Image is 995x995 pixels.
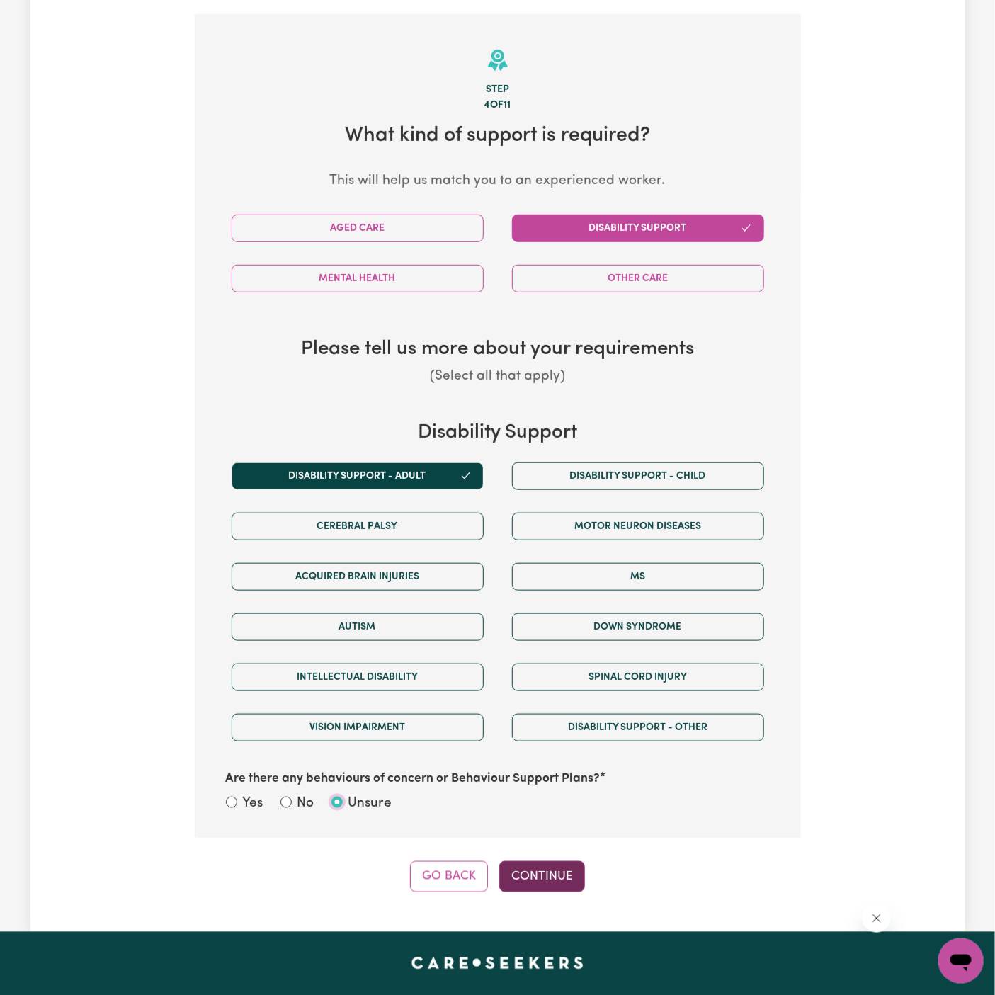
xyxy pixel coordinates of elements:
[217,82,778,98] div: Step
[410,861,488,892] button: Go Back
[499,861,585,892] button: Continue
[232,664,484,691] button: Intellectual Disability
[217,367,778,387] p: (Select all that apply)
[217,421,778,445] h3: Disability Support
[411,957,584,969] a: Careseekers home page
[512,613,764,641] button: Down syndrome
[217,171,778,192] p: This will help us match you to an experienced worker.
[232,714,484,741] button: Vision impairment
[863,904,891,933] iframe: Close message
[217,338,778,362] h3: Please tell us more about your requirements
[232,613,484,641] button: Autism
[8,10,86,21] span: Need any help?
[512,563,764,591] button: MS
[226,770,601,788] label: Are there any behaviours of concern or Behaviour Support Plans?
[348,794,392,814] label: Unsure
[232,265,484,292] button: Mental Health
[297,794,314,814] label: No
[512,265,764,292] button: Other Care
[512,664,764,691] button: Spinal cord injury
[512,513,764,540] button: Motor Neuron Diseases
[512,462,764,490] button: Disability support - Child
[217,124,778,149] h2: What kind of support is required?
[232,563,484,591] button: Acquired Brain Injuries
[232,462,484,490] button: Disability support - Adult
[217,98,778,113] div: 4 of 11
[243,794,263,814] label: Yes
[232,513,484,540] button: Cerebral Palsy
[232,215,484,242] button: Aged Care
[512,215,764,242] button: Disability Support
[938,938,984,984] iframe: Button to launch messaging window
[512,714,764,741] button: Disability support - Other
